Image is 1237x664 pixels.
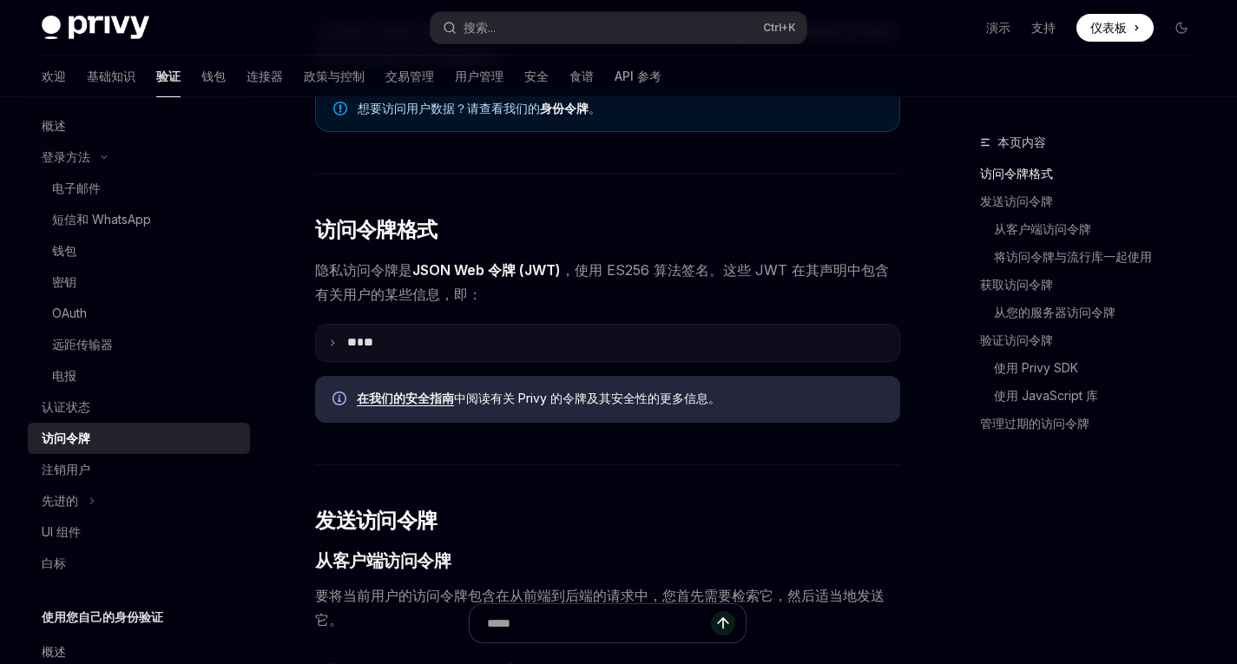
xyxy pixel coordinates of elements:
font: 发送访问令牌 [980,194,1053,208]
font: +K [781,21,796,34]
img: 深色标志 [42,16,149,40]
font: 先进的 [42,493,78,508]
a: 安全 [524,56,549,97]
font: 支持 [1031,20,1056,35]
a: 用户管理 [455,56,503,97]
font: 要将当前用户的访问令牌包含在从前端到后端的请求中，您首先需要检索它，然后适当地发送它。 [315,587,885,628]
font: OAuth [52,306,87,320]
font: 想要访问用户数据？请查看我们的 [358,101,540,115]
font: 远距传输器 [52,337,113,352]
font: 身份令牌 [540,101,589,115]
a: 仪表板 [1076,14,1154,42]
a: JSON Web 令牌 (JWT) [412,261,561,279]
font: 注销用户 [42,462,90,477]
font: 。 [708,391,720,405]
a: 白标 [28,548,250,579]
font: 使用 Privy SDK [994,360,1078,375]
a: 密钥 [28,266,250,298]
button: 发送消息 [711,611,735,635]
font: 使用您自己的身份验证 [42,609,163,624]
font: 交易管理 [385,69,434,83]
font: 政策与控制 [304,69,365,83]
a: 食谱 [569,56,594,97]
a: 发送访问令牌 [980,187,1209,215]
font: 中阅读有关 Privy 的令牌及其安全性的更多信息 [454,391,708,405]
font: API 参考 [615,69,661,83]
a: 支持 [1031,19,1056,36]
font: 从客户端访问令牌 [315,550,451,571]
a: 验证 [156,56,181,97]
font: ，使用 ES256 算法签名。这些 JWT 在其声明中包含有关用户的某些信息，即： [315,261,889,303]
font: 获取访问令牌 [980,277,1053,292]
svg: 笔记 [333,102,347,115]
font: 本页内容 [997,135,1046,149]
svg: 信息 [332,391,350,409]
a: 获取访问令牌 [980,271,1209,299]
a: 管理过期的访问令牌 [980,410,1209,437]
a: UI 组件 [28,516,250,548]
a: 钱包 [28,235,250,266]
font: 钱包 [201,69,226,83]
font: 演示 [986,20,1010,35]
a: 电报 [28,360,250,391]
font: 从您的服务器访问令牌 [994,305,1115,319]
font: 欢迎 [42,69,66,83]
a: 从客户端访问令牌 [994,215,1209,243]
a: 访问令牌格式 [980,160,1209,187]
a: 认证状态 [28,391,250,423]
font: 隐私访问令牌是 [315,261,412,279]
a: 电子邮件 [28,173,250,204]
a: API 参考 [615,56,661,97]
font: 电子邮件 [52,181,101,195]
a: 身份令牌 [540,101,589,116]
font: 管理过期的访问令牌 [980,416,1089,431]
a: 政策与控制 [304,56,365,97]
a: 验证访问令牌 [980,326,1209,354]
a: 在我们的安全指南 [357,391,454,406]
font: 钱包 [52,243,76,258]
font: 认证状态 [42,399,90,414]
font: 访问令牌格式 [980,166,1053,181]
a: 基础知识 [87,56,135,97]
button: 搜索...Ctrl+K [431,12,806,43]
a: 交易管理 [385,56,434,97]
font: 概述 [42,644,66,659]
font: 在我们的安全指南 [357,391,454,405]
a: 使用 Privy SDK [994,354,1209,382]
font: 登录方法 [42,149,90,164]
font: 搜索... [464,20,496,35]
font: 仪表板 [1090,20,1127,35]
font: 使用 JavaScript 库 [994,388,1098,403]
a: 注销用户 [28,454,250,485]
a: 远距传输器 [28,329,250,360]
a: 使用 JavaScript 库 [994,382,1209,410]
a: 概述 [28,110,250,141]
button: 切换暗模式 [1168,14,1195,42]
font: 短信和 WhatsApp [52,212,151,227]
a: 欢迎 [42,56,66,97]
font: 用户管理 [455,69,503,83]
a: 将访问令牌与流行库一起使用 [994,243,1209,271]
font: 从客户端访问令牌 [994,221,1091,236]
font: 访问令牌 [42,431,90,445]
font: 概述 [42,118,66,133]
a: 从您的服务器访问令牌 [994,299,1209,326]
font: 验证 [156,69,181,83]
font: 食谱 [569,69,594,83]
font: 密钥 [52,274,76,289]
font: UI 组件 [42,524,81,539]
a: 钱包 [201,56,226,97]
font: 白标 [42,556,66,570]
font: 。 [589,101,601,115]
font: 基础知识 [87,69,135,83]
font: Ctrl [763,21,781,34]
font: 访问令牌格式 [315,217,437,242]
a: 连接器 [247,56,283,97]
a: 短信和 WhatsApp [28,204,250,235]
a: 访问令牌 [28,423,250,454]
font: 电报 [52,368,76,383]
font: 安全 [524,69,549,83]
font: 连接器 [247,69,283,83]
font: 发送访问令牌 [315,508,437,533]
